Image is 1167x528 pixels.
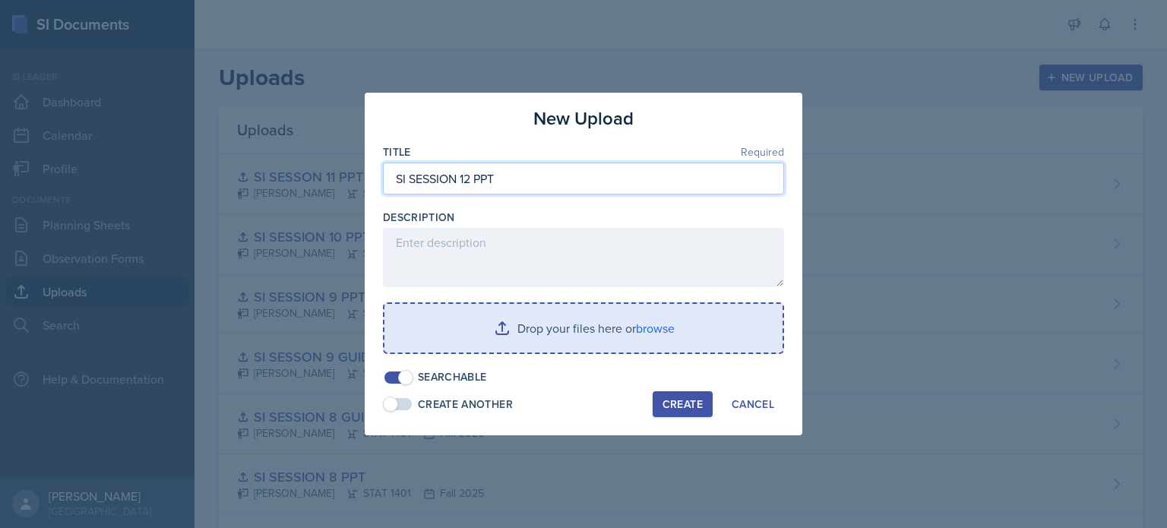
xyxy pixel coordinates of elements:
div: Create [663,398,703,410]
input: Enter title [383,163,784,194]
span: Required [741,147,784,157]
label: Description [383,210,455,225]
h3: New Upload [533,105,634,132]
label: Title [383,144,411,160]
div: Cancel [732,398,774,410]
button: Cancel [722,391,784,417]
div: Create Another [418,397,513,413]
button: Create [653,391,713,417]
div: Searchable [418,369,487,385]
